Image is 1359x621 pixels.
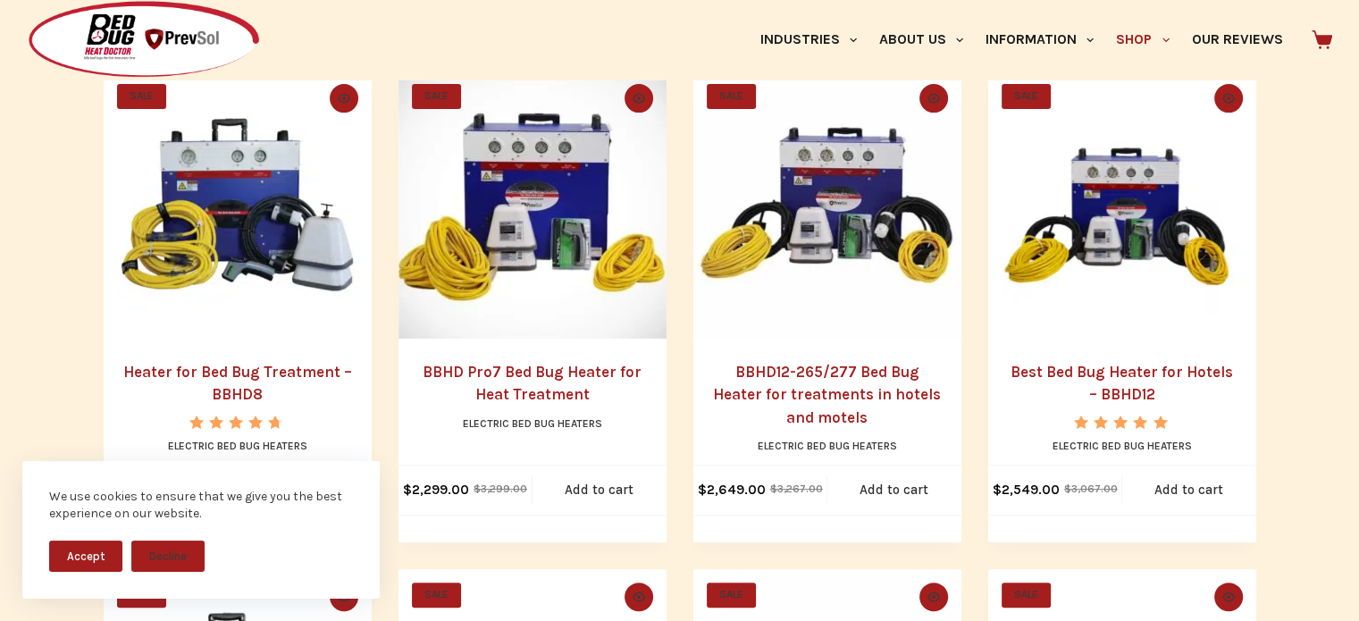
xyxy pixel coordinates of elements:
bdi: 3,267.00 [770,483,823,495]
a: Add to cart: “Best Bed Bug Heater for Hotels - BBHD12” [1122,466,1256,515]
span: SALE [707,583,756,608]
span: Rated out of 5 [189,415,279,470]
a: Electric Bed Bug Heaters [168,440,307,452]
span: SALE [412,84,461,109]
a: Best Bed Bug Heater for Hotels – BBHD12 [1011,363,1233,404]
button: Quick view toggle [919,84,948,113]
div: We use cookies to ensure that we give you the best experience on our website. [49,488,353,523]
button: Accept [49,541,122,572]
button: Quick view toggle [625,583,653,611]
a: Best Bed Bug Heater for Hotels - BBHD12 [988,71,1256,339]
a: Add to cart: “BBHD12-265/277 Bed Bug Heater for treatments in hotels and motels” [827,466,961,515]
div: Rated 5.00 out of 5 [1074,415,1170,429]
span: $ [403,482,412,498]
a: BBHD12-265/277 Bed Bug Heater for treatments in hotels and motels [693,71,961,339]
a: Electric Bed Bug Heaters [758,440,897,452]
span: $ [1064,483,1071,495]
button: Quick view toggle [1214,583,1243,611]
a: BBHD12-265/277 Bed Bug Heater for treatments in hotels and motels [713,363,941,426]
a: Heater for Bed Bug Treatment – BBHD8 [123,363,352,404]
span: SALE [1002,583,1051,608]
a: Electric Bed Bug Heaters [1053,440,1192,452]
button: Quick view toggle [625,84,653,113]
span: $ [770,483,777,495]
button: Quick view toggle [1214,84,1243,113]
span: SALE [1002,84,1051,109]
bdi: 3,299.00 [474,483,527,495]
span: $ [474,483,481,495]
bdi: 3,067.00 [1064,483,1118,495]
a: Add to cart: “BBHD Pro7 Bed Bug Heater for Heat Treatment” [533,466,667,515]
span: $ [993,482,1002,498]
span: Rated out of 5 [1074,415,1170,470]
button: Decline [131,541,205,572]
span: SALE [412,583,461,608]
a: BBHD Pro7 Bed Bug Heater for Heat Treatment [398,71,667,339]
a: BBHD Pro7 Bed Bug Heater for Heat Treatment [423,363,642,404]
button: Quick view toggle [330,84,358,113]
a: Heater for Bed Bug Treatment - BBHD8 [104,71,372,339]
bdi: 2,649.00 [698,482,766,498]
bdi: 2,549.00 [993,482,1060,498]
button: Open LiveChat chat widget [14,7,68,61]
a: Electric Bed Bug Heaters [463,417,602,430]
span: SALE [117,84,166,109]
bdi: 2,299.00 [403,482,469,498]
div: Rated 4.67 out of 5 [189,415,285,429]
button: Quick view toggle [919,583,948,611]
span: SALE [707,84,756,109]
span: $ [698,482,707,498]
